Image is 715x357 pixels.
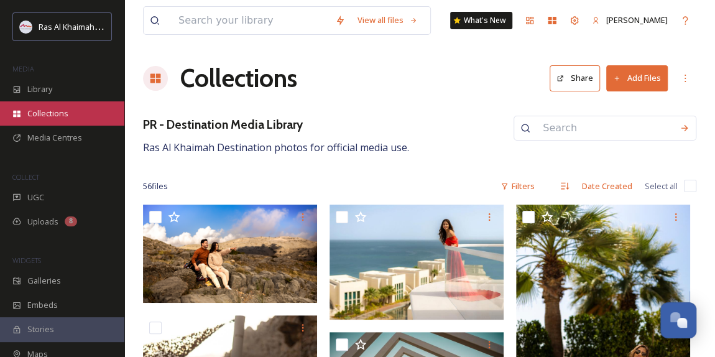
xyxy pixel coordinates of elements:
[27,275,61,287] span: Galleries
[12,64,34,73] span: MEDIA
[27,192,44,203] span: UGC
[330,205,504,320] img: Destination photography 2023 (4).jpg
[351,8,424,32] a: View all files
[20,21,32,33] img: Logo_RAKTDA_RGB-01.png
[27,108,68,119] span: Collections
[27,299,58,311] span: Embeds
[143,180,168,192] span: 56 file s
[27,323,54,335] span: Stories
[172,7,329,34] input: Search your library
[660,302,696,338] button: Open Chat
[645,180,678,192] span: Select all
[606,65,668,91] button: Add Files
[576,174,639,198] div: Date Created
[550,65,600,91] button: Share
[12,172,39,182] span: COLLECT
[537,114,673,142] input: Search
[27,132,82,144] span: Media Centres
[27,216,58,228] span: Uploads
[143,141,409,154] span: Ras Al Khaimah Destination photos for official media use.
[494,174,541,198] div: Filters
[450,12,512,29] a: What's New
[180,60,297,97] a: Collections
[27,83,52,95] span: Library
[586,8,674,32] a: [PERSON_NAME]
[39,21,214,32] span: Ras Al Khaimah Tourism Development Authority
[143,205,317,303] img: Destination photography 2023 (2).png
[12,256,41,265] span: WIDGETS
[143,116,409,134] h3: PR - Destination Media Library
[606,14,668,25] span: [PERSON_NAME]
[65,216,77,226] div: 8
